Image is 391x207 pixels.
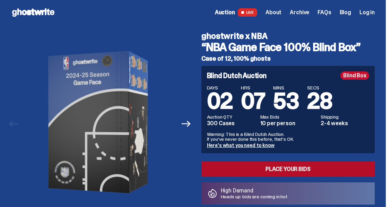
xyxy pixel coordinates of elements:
a: Here's what you need to know [207,142,275,148]
span: Auction [215,10,235,15]
div: Blind Box [340,71,369,80]
h3: “NBA Game Face 100% Blind Box” [201,42,375,53]
span: MINS [273,85,299,90]
span: DAYS [207,85,233,90]
h5: Case of 12, 100% ghosts [201,55,375,62]
p: High Demand [221,188,288,193]
dd: 2-4 weeks [321,121,369,126]
span: 02 [207,87,233,115]
p: Heads up: bids are coming in hot [221,194,288,199]
a: Archive [290,10,309,15]
h4: Blind Dutch Auction [207,72,267,79]
dt: Shipping [321,114,369,119]
dd: 10 per person [260,121,316,126]
p: Warning: This is a Blind Dutch Auction. If you’ve never done this before, that’s OK. [207,132,370,141]
span: HRS [241,85,265,90]
dd: 300 Cases [207,121,256,126]
a: Blog [340,10,351,15]
h4: ghostwrite x NBA [201,32,375,40]
dt: Auction QTY [207,114,256,119]
a: About [266,10,281,15]
span: 53 [273,87,299,115]
a: Auction LIVE [215,8,257,17]
a: Log in [359,10,375,15]
span: SECS [307,85,332,90]
button: Next [179,116,194,131]
span: 28 [307,87,332,115]
span: 07 [241,87,265,115]
a: Place your Bids [201,162,375,177]
span: LIVE [238,8,258,17]
dt: Max Bids [260,114,316,119]
a: FAQs [318,10,331,15]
